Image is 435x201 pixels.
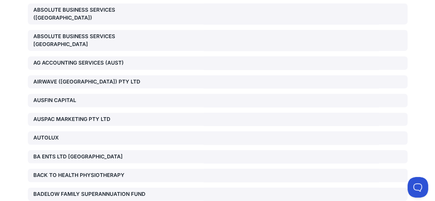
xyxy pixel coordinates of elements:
div: AG ACCOUNTING SERVICES (AUST) [33,59,154,67]
div: BA ENTS LTD [GEOGRAPHIC_DATA] [33,153,154,161]
a: AUTOLUX [28,131,407,145]
a: ABSOLUTE BUSINESS SERVICES ([GEOGRAPHIC_DATA]) [28,3,407,24]
div: AIRWAVE ([GEOGRAPHIC_DATA]) PTY LTD [33,78,154,86]
a: BA ENTS LTD [GEOGRAPHIC_DATA] [28,150,407,164]
div: AUSFIN CAPITAL [33,97,154,104]
iframe: Toggle Customer Support [407,177,428,198]
a: AUSFIN CAPITAL [28,94,407,107]
a: AUSPAC MARKETING PTY LTD [28,113,407,126]
a: AG ACCOUNTING SERVICES (AUST) [28,56,407,70]
div: AUSPAC MARKETING PTY LTD [33,115,154,123]
a: BACK TO HEALTH PHYSIOTHERAPY [28,169,407,182]
div: ABSOLUTE BUSINESS SERVICES ([GEOGRAPHIC_DATA]) [33,6,154,22]
a: ABSOLUTE BUSINESS SERVICES [GEOGRAPHIC_DATA] [28,30,407,51]
div: BACK TO HEALTH PHYSIOTHERAPY [33,171,154,179]
div: AUTOLUX [33,134,154,142]
div: BADELOW FAMILY SUPERANNUATION FUND [33,190,154,198]
a: AIRWAVE ([GEOGRAPHIC_DATA]) PTY LTD [28,75,407,89]
a: BADELOW FAMILY SUPERANNUATION FUND [28,188,407,201]
div: ABSOLUTE BUSINESS SERVICES [GEOGRAPHIC_DATA] [33,33,154,48]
